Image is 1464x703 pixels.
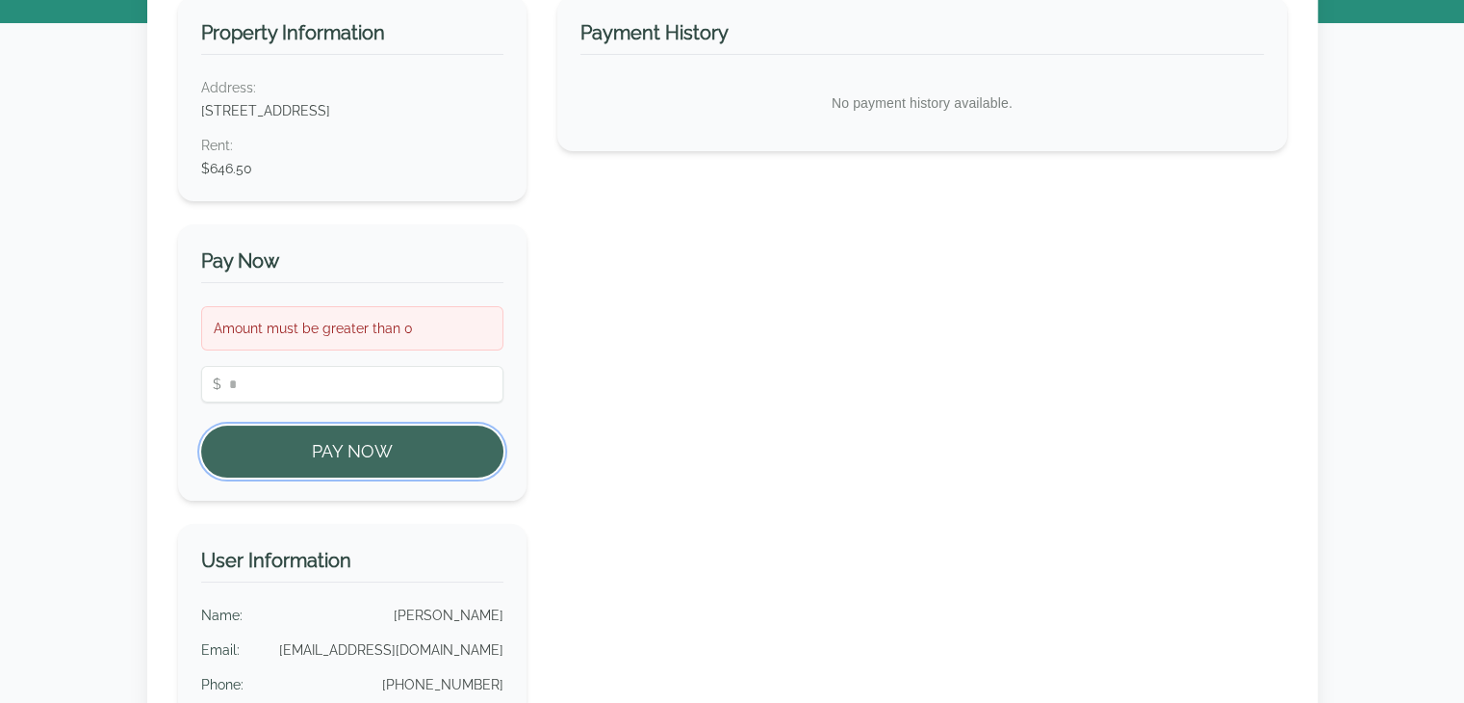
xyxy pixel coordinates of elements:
[201,426,504,478] button: Pay Now
[580,19,1263,55] h3: Payment History
[201,675,244,694] p: Phone :
[201,19,504,55] h3: Property Information
[201,78,504,97] dt: Address:
[201,606,243,625] p: Name :
[201,547,504,583] h3: User Information
[580,78,1263,128] p: No payment history available.
[214,319,492,338] p: Amount must be greater than 0
[201,136,504,155] dt: Rent :
[201,101,504,120] dd: [STREET_ADDRESS]
[279,640,503,660] p: [EMAIL_ADDRESS][DOMAIN_NAME]
[394,606,503,625] p: [PERSON_NAME]
[201,159,504,178] dd: $646.50
[201,640,240,660] p: Email :
[382,675,503,694] p: [PHONE_NUMBER]
[201,247,504,283] h3: Pay Now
